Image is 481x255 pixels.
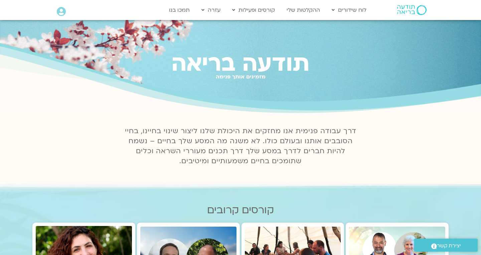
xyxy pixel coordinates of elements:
a: יצירת קשר [414,239,478,252]
img: תודעה בריאה [397,5,427,15]
span: יצירת קשר [437,241,461,250]
a: תמכו בנו [166,4,193,16]
a: ההקלטות שלי [283,4,323,16]
h2: קורסים קרובים [32,204,449,216]
p: דרך עבודה פנימית אנו מחזקים את היכולת שלנו ליצור שינוי בחיינו, בחיי הסובבים אותנו ובעולם כולו. לא... [121,126,360,166]
a: לוח שידורים [328,4,370,16]
a: קורסים ופעילות [229,4,278,16]
a: עזרה [198,4,224,16]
